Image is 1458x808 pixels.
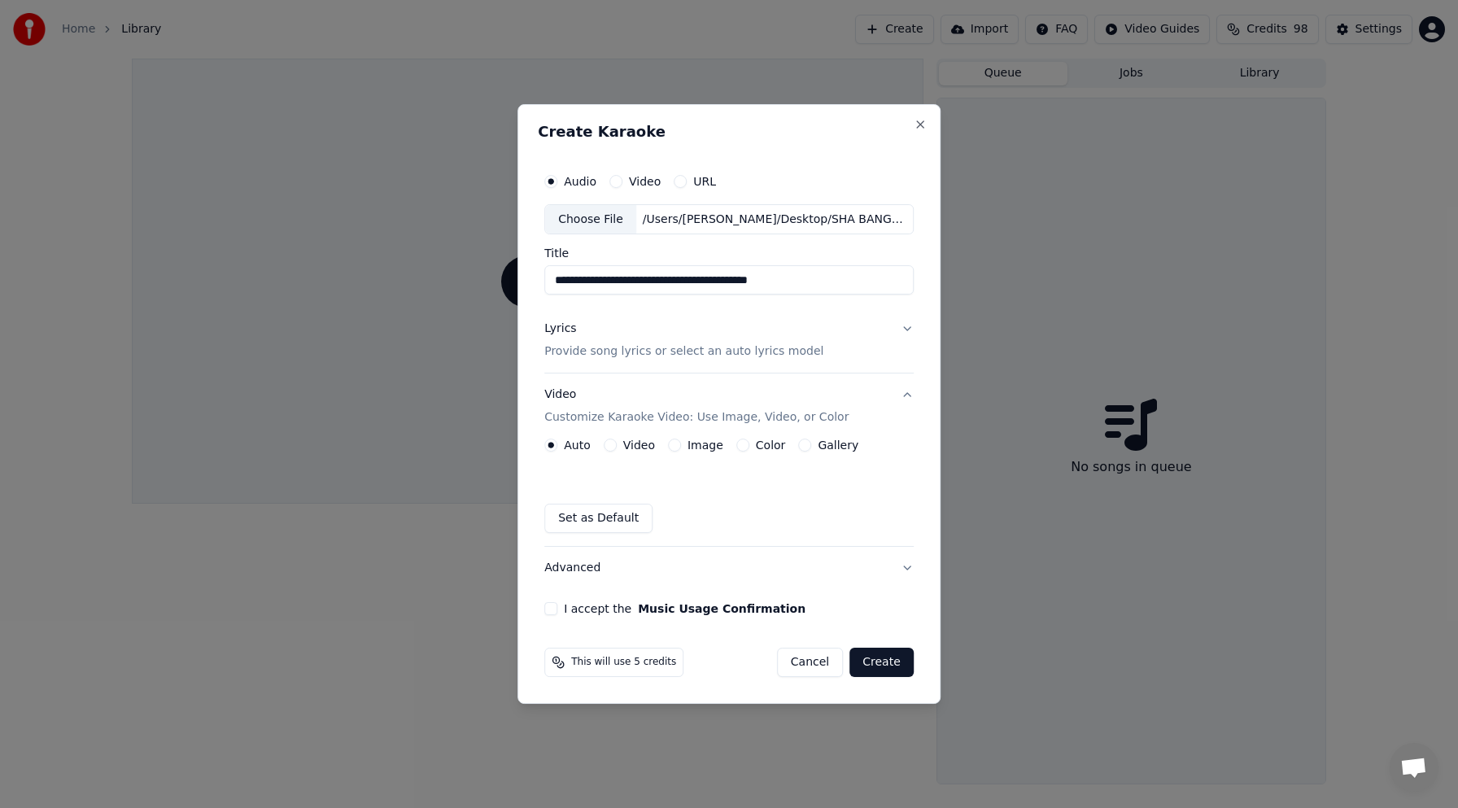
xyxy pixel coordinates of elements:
div: /Users/[PERSON_NAME]/Desktop/SHA BANG/SAY MOT DOI VI EM - SHA BANG Version #2 (Cover).wav [636,212,913,228]
p: Provide song lyrics or select an auto lyrics model [544,344,823,360]
span: This will use 5 credits [571,656,676,669]
h2: Create Karaoke [538,124,920,139]
label: Video [623,439,655,451]
label: I accept the [564,603,805,614]
div: VideoCustomize Karaoke Video: Use Image, Video, or Color [544,439,914,546]
button: Cancel [777,648,843,677]
label: Title [544,248,914,260]
label: URL [693,176,716,187]
label: Image [688,439,723,451]
button: Create [849,648,914,677]
button: Set as Default [544,504,653,533]
div: Choose File [545,205,636,234]
label: Gallery [818,439,858,451]
button: VideoCustomize Karaoke Video: Use Image, Video, or Color [544,374,914,439]
button: I accept the [638,603,805,614]
p: Customize Karaoke Video: Use Image, Video, or Color [544,409,849,426]
label: Video [629,176,661,187]
div: Video [544,387,849,426]
div: Lyrics [544,321,576,338]
label: Audio [564,176,596,187]
button: Advanced [544,547,914,589]
label: Auto [564,439,591,451]
button: LyricsProvide song lyrics or select an auto lyrics model [544,308,914,373]
label: Color [756,439,786,451]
